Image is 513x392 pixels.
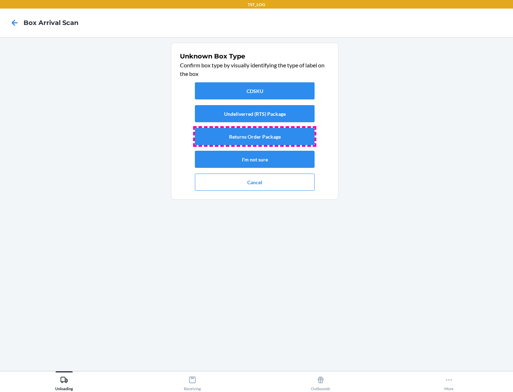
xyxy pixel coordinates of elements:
[195,174,315,191] button: Cancel
[444,373,454,391] div: More
[195,128,315,145] button: Returns Order Package
[180,52,330,61] h1: Unknown Box Type
[128,371,256,391] button: Receiving
[195,105,315,122] button: Undeliverred (RTS) Package
[55,373,73,391] div: Unloading
[195,151,315,168] button: I'm not sure
[195,82,315,99] button: CDSKU
[256,371,385,391] button: Outbounds
[311,373,330,391] div: Outbounds
[24,18,78,27] h4: Box Arrival Scan
[180,61,330,78] p: Confirm box type by visually identifying the type of label on the box
[385,371,513,391] button: More
[184,373,201,391] div: Receiving
[248,1,265,8] p: TST_LOG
